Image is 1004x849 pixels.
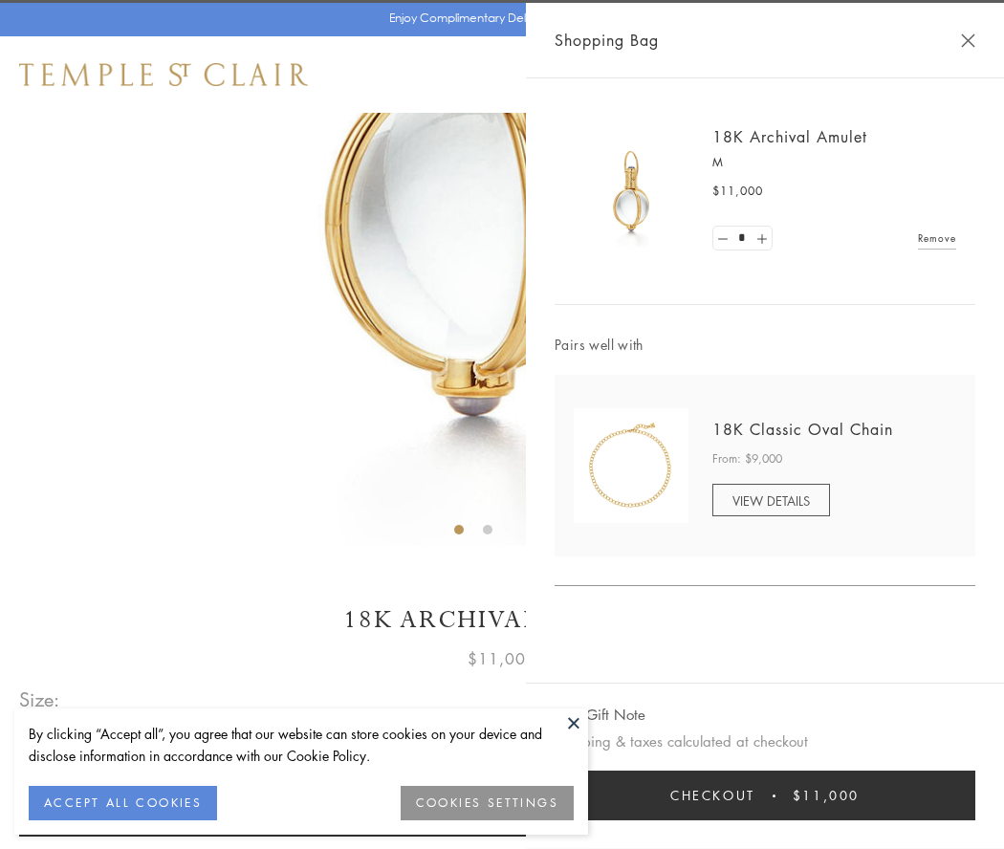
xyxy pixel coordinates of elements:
[574,134,688,249] img: 18K Archival Amulet
[670,785,755,806] span: Checkout
[19,63,308,86] img: Temple St. Clair
[712,182,763,201] span: $11,000
[555,28,659,53] span: Shopping Bag
[574,408,688,523] img: N88865-OV18
[555,771,975,820] button: Checkout $11,000
[712,153,956,172] p: M
[389,9,606,28] p: Enjoy Complimentary Delivery & Returns
[752,227,771,250] a: Set quantity to 2
[713,227,732,250] a: Set quantity to 0
[961,33,975,48] button: Close Shopping Bag
[19,603,985,637] h1: 18K Archival Amulet
[19,684,61,715] span: Size:
[555,703,645,727] button: Add Gift Note
[712,419,893,440] a: 18K Classic Oval Chain
[401,786,574,820] button: COOKIES SETTINGS
[555,729,975,753] p: Shipping & taxes calculated at checkout
[712,484,830,516] a: VIEW DETAILS
[712,126,867,147] a: 18K Archival Amulet
[468,646,536,671] span: $11,000
[29,786,217,820] button: ACCEPT ALL COOKIES
[29,723,574,767] div: By clicking “Accept all”, you agree that our website can store cookies on your device and disclos...
[555,334,975,356] span: Pairs well with
[793,785,860,806] span: $11,000
[712,449,782,468] span: From: $9,000
[732,491,810,510] span: VIEW DETAILS
[918,228,956,249] a: Remove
